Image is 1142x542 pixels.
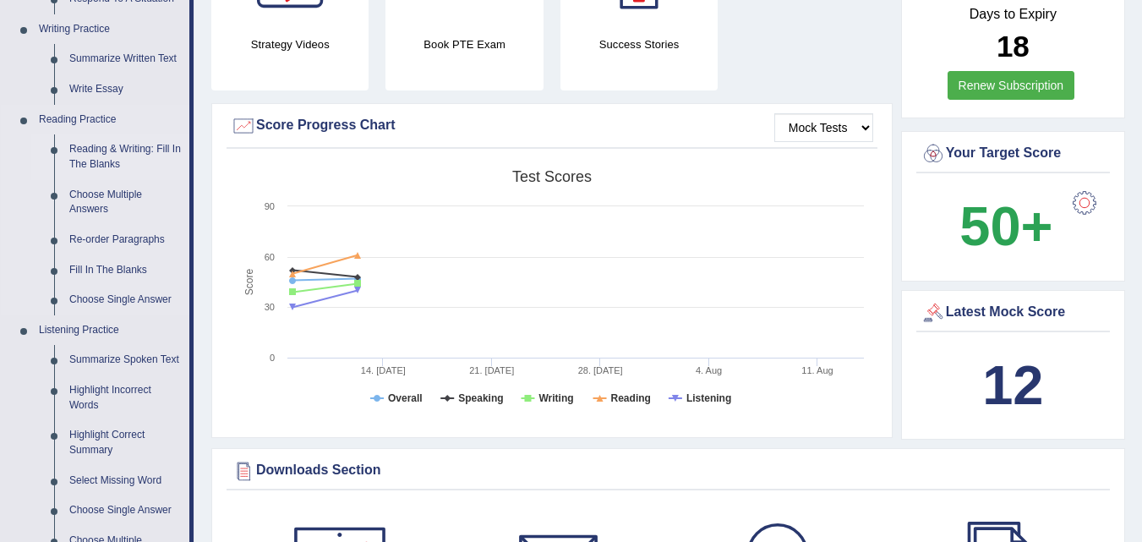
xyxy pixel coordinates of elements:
tspan: Score [243,269,255,296]
tspan: 21. [DATE] [469,365,514,375]
a: Choose Multiple Answers [62,180,189,225]
a: Choose Single Answer [62,285,189,315]
a: Fill In The Blanks [62,255,189,286]
tspan: Test scores [512,168,592,185]
tspan: Overall [388,392,423,404]
text: 90 [265,201,275,211]
a: Highlight Correct Summary [62,420,189,465]
a: Writing Practice [31,14,189,45]
div: Downloads Section [231,458,1106,484]
a: Reading Practice [31,105,189,135]
div: Latest Mock Score [921,300,1106,326]
tspan: Reading [611,392,651,404]
h4: Days to Expiry [921,7,1106,22]
b: 18 [997,30,1030,63]
tspan: 4. Aug [696,365,722,375]
div: Your Target Score [921,141,1106,167]
h4: Strategy Videos [211,36,369,53]
a: Listening Practice [31,315,189,346]
a: Select Missing Word [62,466,189,496]
a: Write Essay [62,74,189,105]
b: 50+ [959,195,1052,257]
text: 60 [265,252,275,262]
a: Highlight Incorrect Words [62,375,189,420]
tspan: 14. [DATE] [361,365,406,375]
text: 0 [270,353,275,363]
a: Choose Single Answer [62,495,189,526]
b: 12 [982,354,1043,416]
a: Renew Subscription [948,71,1075,100]
a: Re-order Paragraphs [62,225,189,255]
tspan: Listening [686,392,731,404]
h4: Success Stories [560,36,718,53]
tspan: Writing [538,392,573,404]
tspan: 11. Aug [801,365,833,375]
tspan: Speaking [458,392,503,404]
a: Summarize Spoken Text [62,345,189,375]
div: Score Progress Chart [231,113,873,139]
a: Summarize Written Text [62,44,189,74]
text: 30 [265,302,275,312]
tspan: 28. [DATE] [578,365,623,375]
h4: Book PTE Exam [385,36,543,53]
a: Reading & Writing: Fill In The Blanks [62,134,189,179]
